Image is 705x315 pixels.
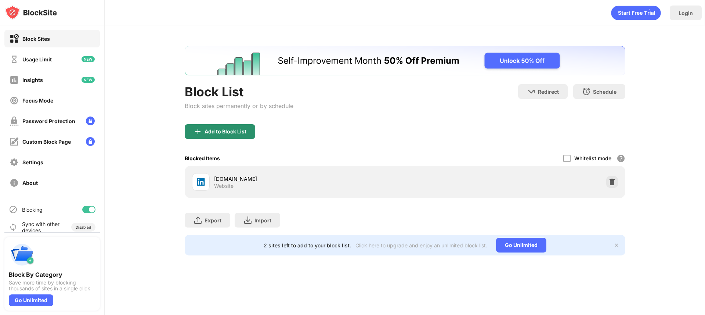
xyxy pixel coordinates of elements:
[10,158,19,167] img: settings-off.svg
[9,280,95,291] div: Save more time by blocking thousands of sites in a single click
[9,271,95,278] div: Block By Category
[9,294,53,306] div: Go Unlimited
[22,180,38,186] div: About
[82,77,95,83] img: new-icon.svg
[254,217,271,223] div: Import
[10,55,19,64] img: time-usage-off.svg
[10,34,19,43] img: block-on.svg
[185,155,220,161] div: Blocked Items
[22,118,75,124] div: Password Protection
[185,46,625,75] iframe: Banner
[86,117,95,125] img: lock-menu.svg
[86,137,95,146] img: lock-menu.svg
[10,137,19,146] img: customize-block-page-off.svg
[10,178,19,187] img: about-off.svg
[22,77,43,83] div: Insights
[22,159,43,165] div: Settings
[10,75,19,85] img: insights-off.svg
[9,223,18,232] img: sync-icon.svg
[264,242,351,248] div: 2 sites left to add to your block list.
[22,221,60,233] div: Sync with other devices
[611,6,661,20] div: animation
[593,89,617,95] div: Schedule
[22,139,71,145] div: Custom Block Page
[214,175,405,183] div: [DOMAIN_NAME]
[9,241,35,268] img: push-categories.svg
[355,242,487,248] div: Click here to upgrade and enjoy an unlimited block list.
[614,242,619,248] img: x-button.svg
[196,178,205,186] img: favicons
[538,89,559,95] div: Redirect
[22,207,43,213] div: Blocking
[9,205,18,214] img: blocking-icon.svg
[22,36,50,42] div: Block Sites
[214,183,234,189] div: Website
[5,5,57,20] img: logo-blocksite.svg
[22,97,53,104] div: Focus Mode
[76,225,91,229] div: Disabled
[574,155,611,161] div: Whitelist mode
[185,84,293,99] div: Block List
[679,10,693,16] div: Login
[10,96,19,105] img: focus-off.svg
[10,117,19,126] img: password-protection-off.svg
[82,56,95,62] img: new-icon.svg
[185,102,293,110] div: Block sites permanently or by schedule
[22,56,52,62] div: Usage Limit
[205,217,221,223] div: Export
[205,129,246,135] div: Add to Block List
[496,238,546,253] div: Go Unlimited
